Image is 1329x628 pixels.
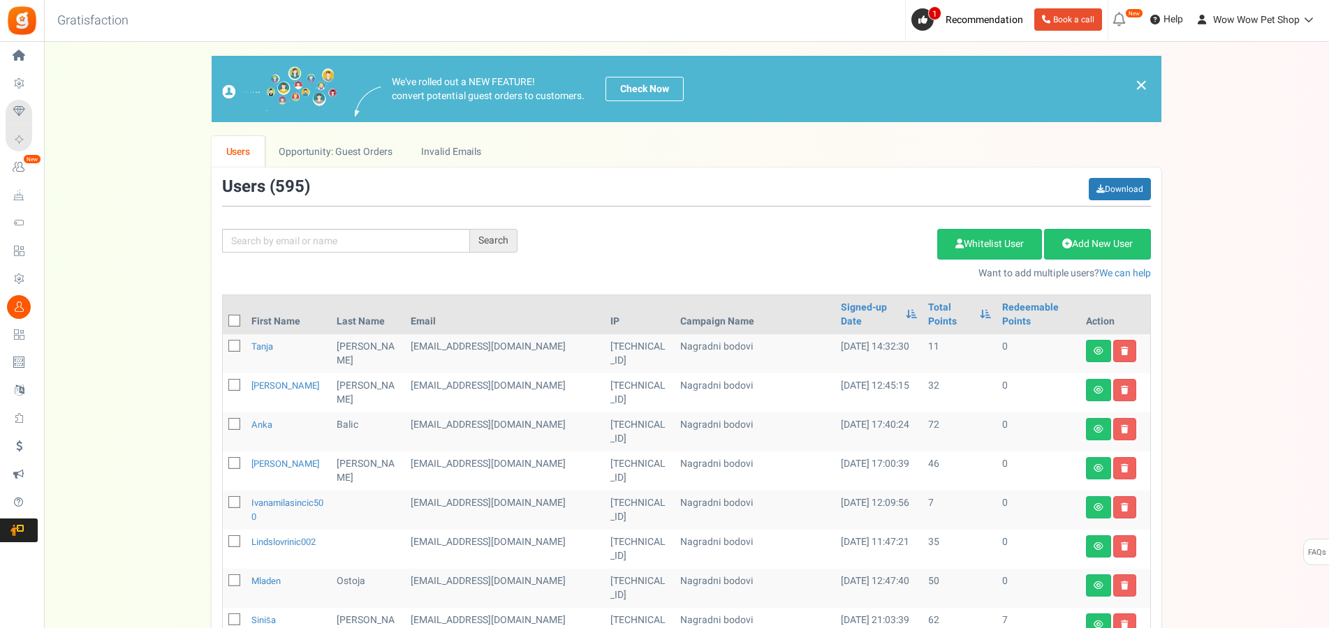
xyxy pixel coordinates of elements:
[675,530,835,569] td: Nagradni bodovi
[1002,301,1075,329] a: Redeemable Points
[1121,347,1129,355] i: Delete user
[1094,503,1103,511] i: View details
[405,334,605,373] td: [EMAIL_ADDRESS][DOMAIN_NAME]
[407,136,496,167] a: Invalid Emails
[251,613,276,627] a: Siniša
[222,178,310,196] h3: Users ( )
[1307,539,1326,566] span: FAQs
[835,569,922,608] td: [DATE] 12:47:40
[392,75,585,103] p: We've rolled out a NEW FEATURE! convert potential guest orders to customers.
[331,412,404,451] td: Balic
[1094,386,1103,394] i: View details
[538,267,1151,281] p: Want to add multiple users?
[1121,425,1129,433] i: Delete user
[405,412,605,451] td: customer
[946,13,1023,27] span: Recommendation
[405,373,605,412] td: [EMAIL_ADDRESS][DOMAIN_NAME]
[911,8,1029,31] a: 1 Recommendation
[923,373,997,412] td: 32
[1121,503,1129,511] i: Delete user
[605,412,675,451] td: [TECHNICAL_ID]
[997,451,1080,491] td: 0
[405,295,605,334] th: Email
[251,457,319,470] a: [PERSON_NAME]
[1044,229,1151,260] a: Add New User
[212,136,265,167] a: Users
[251,379,319,392] a: [PERSON_NAME]
[605,451,675,491] td: [TECHNICAL_ID]
[675,569,835,608] td: Nagradni bodovi
[675,412,835,451] td: Nagradni bodovi
[331,451,404,491] td: [PERSON_NAME]
[246,295,331,334] th: First Name
[605,373,675,412] td: [TECHNICAL_ID]
[1213,13,1300,27] span: Wow Wow Pet Shop
[923,412,997,451] td: 72
[355,87,381,117] img: images
[222,66,337,112] img: images
[470,229,517,253] div: Search
[835,451,922,491] td: [DATE] 17:00:39
[923,491,997,530] td: 7
[937,229,1042,260] a: Whitelist User
[997,569,1080,608] td: 0
[1121,542,1129,551] i: Delete user
[251,574,281,588] a: Mladen
[1094,464,1103,472] i: View details
[841,301,898,329] a: Signed-up Date
[997,412,1080,451] td: 0
[1094,542,1103,551] i: View details
[331,373,404,412] td: [PERSON_NAME]
[6,5,38,36] img: Gratisfaction
[265,136,406,167] a: Opportunity: Guest Orders
[331,334,404,373] td: [PERSON_NAME]
[405,530,605,569] td: [EMAIL_ADDRESS][DOMAIN_NAME]
[1121,386,1129,394] i: Delete user
[835,412,922,451] td: [DATE] 17:40:24
[251,535,316,548] a: lindslovrinic002
[1080,295,1150,334] th: Action
[605,491,675,530] td: [TECHNICAL_ID]
[1094,347,1103,355] i: View details
[835,491,922,530] td: [DATE] 12:09:56
[1094,581,1103,590] i: View details
[23,154,41,164] em: New
[222,229,470,253] input: Search by email or name
[928,6,941,20] span: 1
[251,340,273,353] a: Tanja
[928,301,973,329] a: Total Points
[835,334,922,373] td: [DATE] 14:32:30
[675,451,835,491] td: Nagradni bodovi
[42,7,144,35] h3: Gratisfaction
[605,530,675,569] td: [TECHNICAL_ID]
[605,295,675,334] th: IP
[923,569,997,608] td: 50
[997,491,1080,530] td: 0
[1145,8,1189,31] a: Help
[675,491,835,530] td: Nagradni bodovi
[331,295,404,334] th: Last Name
[997,373,1080,412] td: 0
[331,569,404,608] td: Ostoja
[923,334,997,373] td: 11
[835,530,922,569] td: [DATE] 11:47:21
[923,530,997,569] td: 35
[1034,8,1102,31] a: Book a call
[1089,178,1151,200] a: Download
[997,334,1080,373] td: 0
[1121,581,1129,590] i: Delete user
[675,295,835,334] th: Campaign Name
[251,496,323,523] a: ivanamilasincic500
[605,77,684,101] a: Check Now
[605,569,675,608] td: [TECHNICAL_ID]
[405,451,605,491] td: [EMAIL_ADDRESS][DOMAIN_NAME]
[405,569,605,608] td: [EMAIL_ADDRESS][DOMAIN_NAME]
[6,156,38,179] a: New
[675,334,835,373] td: Nagradni bodovi
[1160,13,1183,27] span: Help
[1121,464,1129,472] i: Delete user
[923,451,997,491] td: 46
[1099,266,1151,281] a: We can help
[835,373,922,412] td: [DATE] 12:45:15
[1135,77,1147,94] a: ×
